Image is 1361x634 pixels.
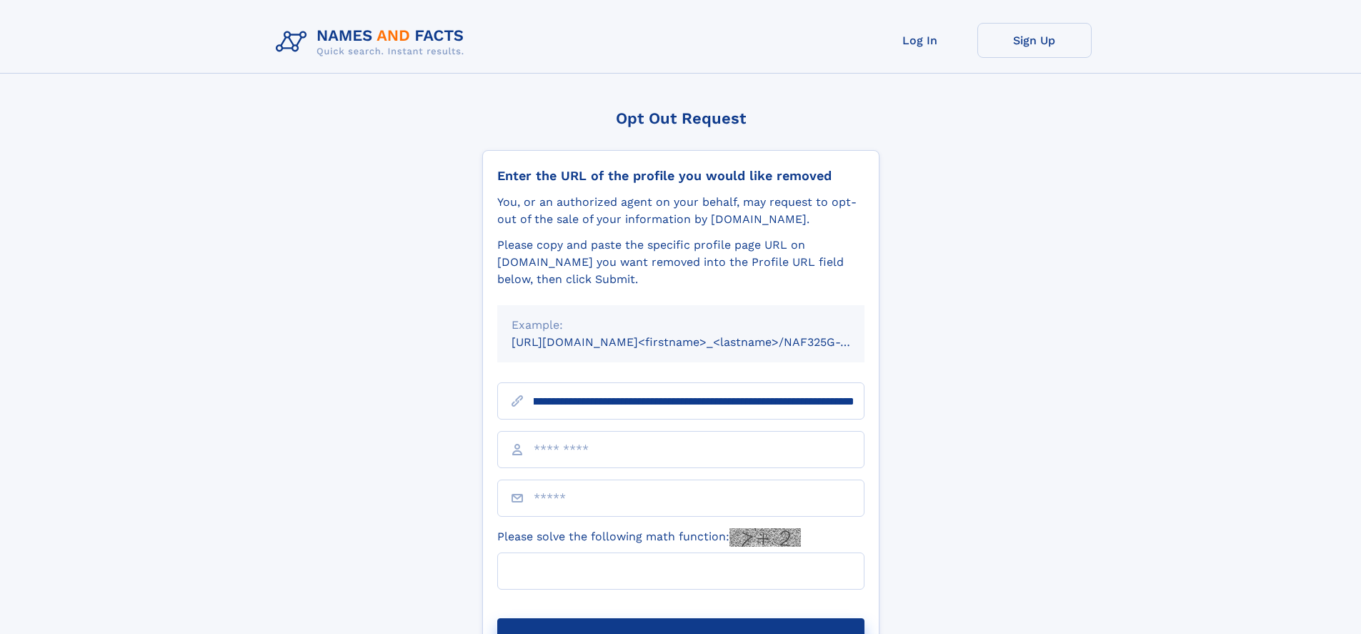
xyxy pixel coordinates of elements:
[497,194,864,228] div: You, or an authorized agent on your behalf, may request to opt-out of the sale of your informatio...
[977,23,1092,58] a: Sign Up
[512,317,850,334] div: Example:
[497,528,801,547] label: Please solve the following math function:
[497,168,864,184] div: Enter the URL of the profile you would like removed
[482,109,879,127] div: Opt Out Request
[512,335,892,349] small: [URL][DOMAIN_NAME]<firstname>_<lastname>/NAF325G-xxxxxxxx
[497,237,864,288] div: Please copy and paste the specific profile page URL on [DOMAIN_NAME] you want removed into the Pr...
[270,23,476,61] img: Logo Names and Facts
[863,23,977,58] a: Log In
